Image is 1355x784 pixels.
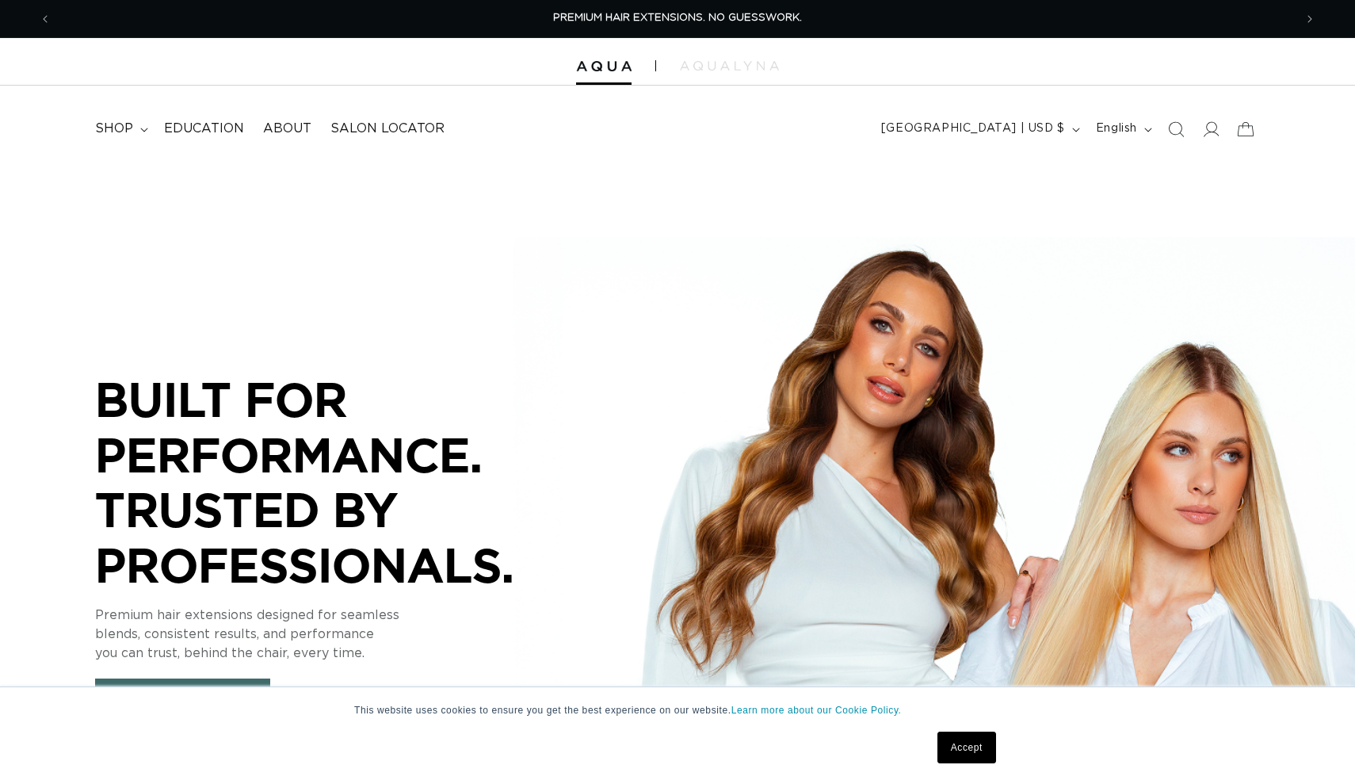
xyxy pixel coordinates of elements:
[263,120,311,137] span: About
[937,732,996,763] a: Accept
[95,679,270,713] a: See Our Systems
[1292,4,1327,34] button: Next announcement
[1096,120,1137,137] span: English
[254,111,321,147] a: About
[1158,112,1193,147] summary: Search
[321,111,454,147] a: Salon Locator
[881,120,1065,137] span: [GEOGRAPHIC_DATA] | USD $
[164,120,244,137] span: Education
[155,111,254,147] a: Education
[330,120,445,137] span: Salon Locator
[86,111,155,147] summary: shop
[95,372,571,592] p: BUILT FOR PERFORMANCE. TRUSTED BY PROFESSIONALS.
[680,61,779,71] img: aqualyna.com
[95,606,571,663] p: Premium hair extensions designed for seamless blends, consistent results, and performance you can...
[731,705,902,716] a: Learn more about our Cookie Policy.
[28,4,63,34] button: Previous announcement
[354,703,1001,717] p: This website uses cookies to ensure you get the best experience on our website.
[1086,114,1158,144] button: English
[95,120,133,137] span: shop
[576,61,632,72] img: Aqua Hair Extensions
[553,13,802,23] span: PREMIUM HAIR EXTENSIONS. NO GUESSWORK.
[872,114,1086,144] button: [GEOGRAPHIC_DATA] | USD $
